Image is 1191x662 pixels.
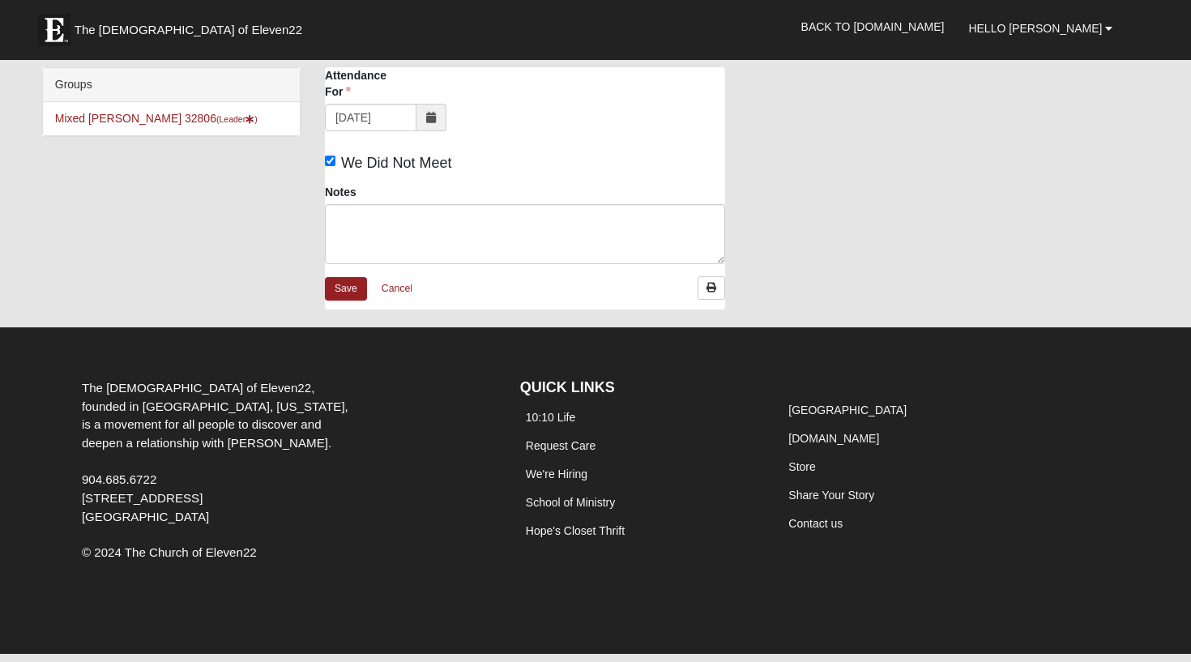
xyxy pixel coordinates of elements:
[526,468,587,480] a: We're Hiring
[788,517,843,530] a: Contact us
[956,8,1125,49] a: Hello [PERSON_NAME]
[526,524,625,537] a: Hope's Closet Thrift
[371,276,423,301] a: Cancel
[82,510,209,523] span: [GEOGRAPHIC_DATA]
[788,460,815,473] a: Store
[216,114,258,124] small: (Leader )
[38,14,70,46] img: Eleven22 logo
[526,496,615,509] a: School of Ministry
[968,22,1102,35] span: Hello [PERSON_NAME]
[325,67,407,100] label: Attendance For
[70,379,362,527] div: The [DEMOGRAPHIC_DATA] of Eleven22, founded in [GEOGRAPHIC_DATA], [US_STATE], is a movement for a...
[788,404,907,416] a: [GEOGRAPHIC_DATA]
[75,22,302,38] span: The [DEMOGRAPHIC_DATA] of Eleven22
[30,6,354,46] a: The [DEMOGRAPHIC_DATA] of Eleven22
[788,489,874,502] a: Share Your Story
[520,379,759,397] h4: QUICK LINKS
[698,276,725,300] a: Print Attendance Roster
[55,112,258,125] a: Mixed [PERSON_NAME] 32806(Leader)
[325,156,335,166] input: We Did Not Meet
[526,411,576,424] a: 10:10 Life
[341,155,452,171] span: We Did Not Meet
[789,6,957,47] a: Back to [DOMAIN_NAME]
[526,439,595,452] a: Request Care
[788,432,879,445] a: [DOMAIN_NAME]
[325,184,356,200] label: Notes
[325,277,367,301] a: Save
[43,68,300,102] div: Groups
[82,545,257,559] span: © 2024 The Church of Eleven22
